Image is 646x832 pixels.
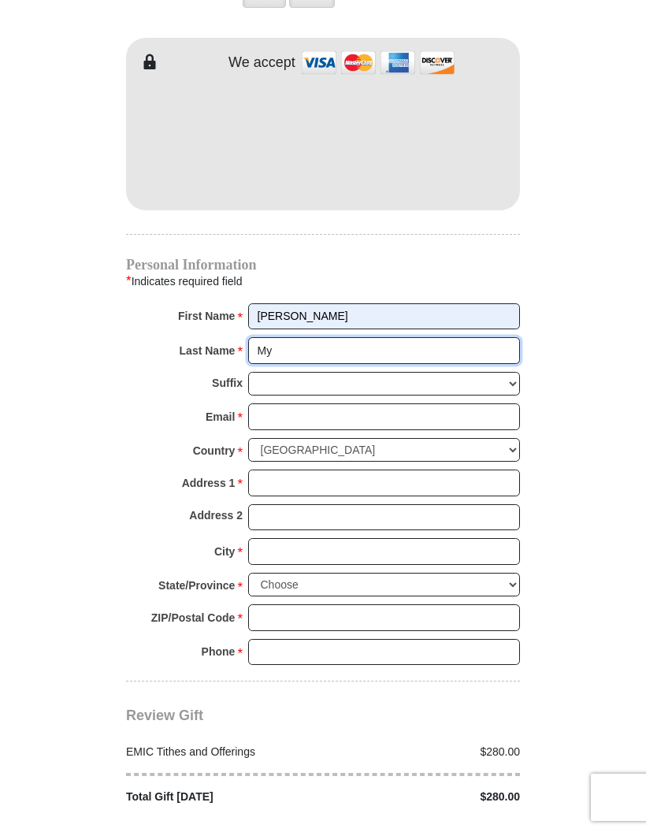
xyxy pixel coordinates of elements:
[323,744,529,760] div: $280.00
[299,46,457,80] img: credit cards accepted
[214,540,235,563] strong: City
[189,504,243,526] strong: Address 2
[182,472,236,494] strong: Address 1
[158,574,235,596] strong: State/Province
[228,54,295,72] h4: We accept
[206,406,235,428] strong: Email
[151,607,236,629] strong: ZIP/Postal Code
[126,708,203,723] span: Review Gift
[323,789,529,805] div: $280.00
[118,744,324,760] div: EMIC Tithes and Offerings
[202,641,236,663] strong: Phone
[212,372,243,394] strong: Suffix
[180,340,236,362] strong: Last Name
[193,440,236,462] strong: Country
[126,258,520,271] h4: Personal Information
[178,305,235,327] strong: First Name
[126,271,520,292] div: Indicates required field
[118,789,324,805] div: Total Gift [DATE]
